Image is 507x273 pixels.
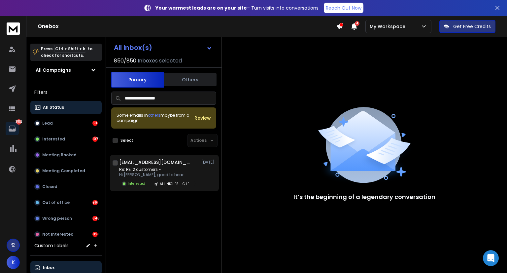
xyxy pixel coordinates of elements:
div: 1121 [92,232,98,237]
strong: Your warmest leads are on your site [155,5,247,11]
p: My Workspace [370,23,408,30]
a: Reach Out Now [324,3,363,13]
p: Interested [128,181,145,186]
p: [DATE] [201,160,216,165]
h3: Custom Labels [34,242,69,249]
button: Review [194,115,211,121]
p: Inbox [43,265,54,270]
div: 961 [92,200,98,205]
h1: [EMAIL_ADDRESS][DOMAIN_NAME] [119,159,192,166]
button: Meeting Booked [30,148,102,162]
p: Closed [42,184,57,189]
button: Meeting Completed [30,164,102,177]
p: ALL NICHES - C LEVEL [160,181,191,186]
button: K [7,256,20,269]
div: 348 [92,216,98,221]
p: Wrong person [42,216,72,221]
p: Get Free Credits [453,23,491,30]
button: Lead91 [30,117,102,130]
button: Closed [30,180,102,193]
button: Not Interested1121 [30,228,102,241]
span: Ctrl + Shift + k [54,45,86,53]
span: 4 [355,21,359,26]
p: Press to check for shortcuts. [41,46,92,59]
button: Interested1071 [30,133,102,146]
button: Primary [111,72,164,88]
div: Some emails in maybe from a campaign [117,113,194,123]
p: It’s the beginning of a legendary conversation [293,192,435,202]
a: 3592 [6,122,19,135]
span: 850 / 850 [114,57,136,65]
h1: Onebox [38,22,336,30]
p: – Turn visits into conversations [155,5,319,11]
button: Get Free Credits [439,20,495,33]
img: logo [7,22,20,35]
h3: Filters [30,88,102,97]
p: Interested [42,136,65,142]
button: All Inbox(s) [109,41,218,54]
div: Open Intercom Messenger [483,250,499,266]
label: Select [120,138,133,143]
p: Not Interested [42,232,74,237]
span: others [148,112,160,118]
p: Re: RE: 2 customers - [119,167,195,172]
div: 1071 [92,136,98,142]
button: Out of office961 [30,196,102,209]
p: Meeting Booked [42,152,77,158]
button: Others [164,72,217,87]
h1: All Inbox(s) [114,44,152,51]
p: Hi [PERSON_NAME], good to hear [119,172,195,177]
p: Meeting Completed [42,168,85,174]
h3: Inboxes selected [138,57,182,65]
p: Out of office [42,200,70,205]
h1: All Campaigns [36,67,71,73]
button: Wrong person348 [30,212,102,225]
div: 91 [92,121,98,126]
button: All Campaigns [30,63,102,77]
p: Reach Out Now [326,5,361,11]
p: Lead [42,121,53,126]
button: All Status [30,101,102,114]
p: All Status [43,105,64,110]
p: 3592 [16,119,21,125]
